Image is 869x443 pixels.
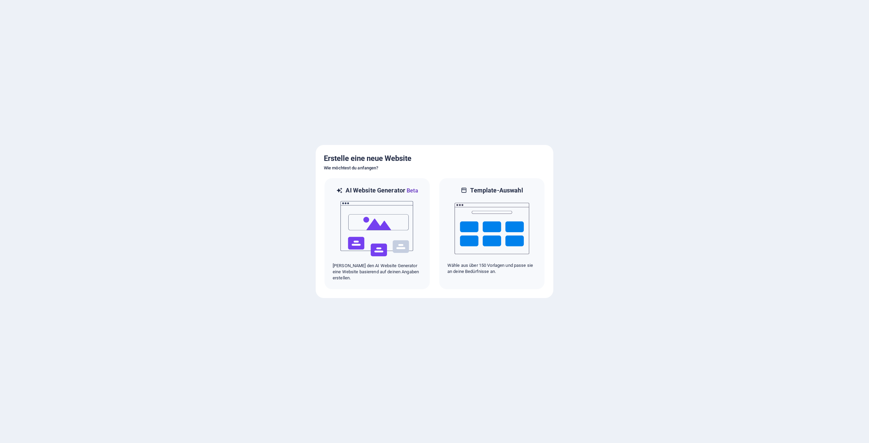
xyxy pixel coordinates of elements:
[447,262,536,275] p: Wähle aus über 150 Vorlagen und passe sie an deine Bedürfnisse an.
[340,195,414,263] img: ai
[333,263,422,281] p: [PERSON_NAME] den AI Website Generator eine Website basierend auf deinen Angaben erstellen.
[324,164,545,172] h6: Wie möchtest du anfangen?
[405,187,418,194] span: Beta
[324,153,545,164] h5: Erstelle eine neue Website
[470,186,523,195] h6: Template-Auswahl
[346,186,418,195] h6: AI Website Generator
[439,178,545,290] div: Template-AuswahlWähle aus über 150 Vorlagen und passe sie an deine Bedürfnisse an.
[324,178,430,290] div: AI Website GeneratorBetaai[PERSON_NAME] den AI Website Generator eine Website basierend auf deine...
